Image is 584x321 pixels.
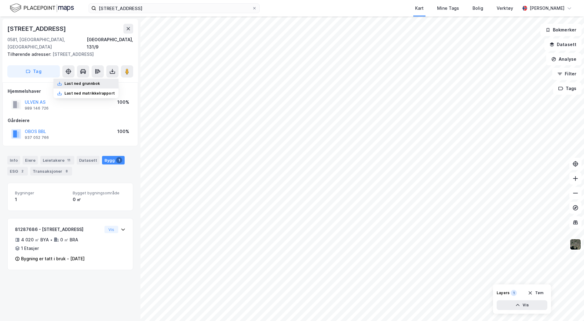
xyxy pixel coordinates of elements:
div: Last ned grunnbok [64,81,100,86]
div: Transaksjoner [30,167,72,175]
div: [PERSON_NAME] [530,5,564,12]
div: 4 020 ㎡ BYA [21,236,49,243]
span: Tilhørende adresser: [7,52,53,57]
span: Bygninger [15,190,68,196]
div: Hjemmelshaver [8,88,133,95]
iframe: Chat Widget [553,292,584,321]
div: 100% [117,99,129,106]
div: Kart [415,5,424,12]
button: Vis [497,300,547,310]
div: 0581, [GEOGRAPHIC_DATA], [GEOGRAPHIC_DATA] [7,36,87,51]
div: Gårdeiere [8,117,133,124]
div: 0 ㎡ BRA [60,236,78,243]
img: logo.f888ab2527a4732fd821a326f86c7f29.svg [10,3,74,13]
button: Tags [553,82,582,95]
button: Bokmerker [540,24,582,36]
button: Datasett [544,38,582,51]
div: [STREET_ADDRESS] [7,24,67,34]
div: [GEOGRAPHIC_DATA], 131/9 [87,36,133,51]
button: Tøm [524,288,547,298]
div: Bolig [473,5,483,12]
div: 11 [66,157,72,163]
div: 1 Etasjer [21,245,39,252]
div: Datasett [77,156,100,164]
button: Filter [552,68,582,80]
div: ESG [7,167,28,175]
div: Bygning er tatt i bruk - [DATE] [21,255,85,262]
div: 937 052 766 [25,135,49,140]
div: Mine Tags [437,5,459,12]
div: 989 146 726 [25,106,49,111]
div: Verktøy [497,5,513,12]
div: 0 ㎡ [73,196,126,203]
div: Eiere [23,156,38,164]
div: Kontrollprogram for chat [553,292,584,321]
div: 1 [511,290,517,296]
div: 1 [15,196,68,203]
button: Analyse [546,53,582,65]
div: Bygg [102,156,125,164]
div: 2 [19,168,25,174]
div: Last ned matrikkelrapport [64,91,115,96]
div: Layers [497,290,509,295]
input: Søk på adresse, matrikkel, gårdeiere, leietakere eller personer [96,4,252,13]
div: [STREET_ADDRESS] [7,51,128,58]
div: 81287686 - [STREET_ADDRESS] [15,226,102,233]
div: 1 [116,157,122,163]
div: 8 [64,168,70,174]
div: • [50,237,53,242]
button: Vis [104,226,118,233]
span: Bygget bygningsområde [73,190,126,196]
img: 9k= [570,239,581,250]
div: 100% [117,128,129,135]
button: Tag [7,65,60,78]
div: Info [7,156,20,164]
div: Leietakere [40,156,74,164]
